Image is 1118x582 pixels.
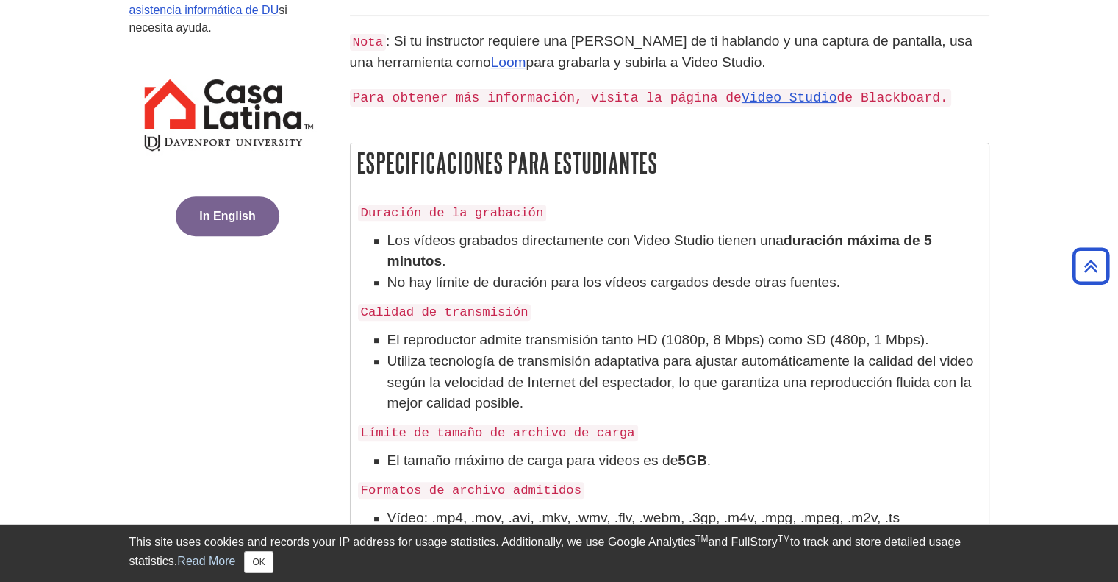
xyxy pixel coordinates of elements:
[358,304,531,321] code: Calidad de transmisión
[778,533,790,544] sup: TM
[742,91,837,105] a: Video Studio
[387,330,981,351] li: El reproductor admite transmisión tanto HD (1080p, 8 Mbps) como SD (480p, 1 Mbps).
[387,272,981,294] li: No hay límite de duración para los vídeos cargados desde otras fuentes.
[358,482,584,499] code: Formatos de archivo admitidos
[244,551,273,573] button: Close
[129,533,989,573] div: This site uses cookies and records your IP address for usage statistics. Additionally, we use Goo...
[177,555,235,567] a: Read More
[350,34,386,51] code: Nota
[350,31,989,74] p: : Si tu instructor requiere una [PERSON_NAME] de ti hablando y una captura de pantalla, usa una h...
[490,54,526,70] a: Loom
[176,196,279,236] button: In English
[350,89,951,107] code: Para obtener más información, visita la página de de Blackboard.
[1067,256,1114,276] a: Back to Top
[387,351,981,414] li: Utiliza tecnología de transmisión adaptativa para ajustar automáticamente la calidad del video se...
[172,210,282,222] a: In English
[387,508,981,529] li: Vídeo: .mp4, .mov, .avi, .mkv, .wmv, .flv, .webm, .3gp, .m4v, .mpg, .mpeg, .m2v, .ts
[358,425,638,441] code: Límite de tamaño de archivo de carga
[358,205,547,221] code: Duración de la grabación
[695,533,708,544] sup: TM
[351,143,989,182] h2: Especificaciones para estudiantes
[387,230,981,273] li: Los vídeos grabados directamente con Video Studio tienen una .
[678,453,706,468] strong: 5GB
[387,450,981,472] li: El tamaño máximo de carga para videos es de .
